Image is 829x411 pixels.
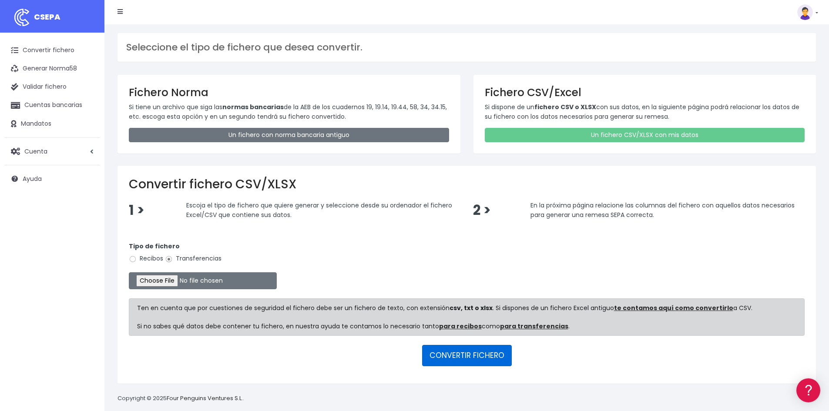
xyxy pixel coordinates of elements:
[129,102,449,122] p: Si tiene un archivo que siga las de la AEB de los cuadernos 19, 19.14, 19.44, 58, 34, 34.15, etc....
[500,322,568,331] a: para transferencias
[117,394,244,403] p: Copyright © 2025 .
[186,201,452,219] span: Escoja el tipo de fichero que quiere generar y seleccione desde su ordenador el fichero Excel/CSV...
[473,201,491,220] span: 2 >
[485,86,805,99] h3: Fichero CSV/Excel
[9,124,165,137] a: Problemas habituales
[129,86,449,99] h3: Fichero Norma
[129,201,144,220] span: 1 >
[797,4,813,20] img: profile
[222,103,284,111] strong: normas bancarias
[23,174,42,183] span: Ayuda
[24,147,47,155] span: Cuenta
[485,128,805,142] a: Un fichero CSV/XLSX con mis datos
[129,242,180,251] strong: Tipo de fichero
[9,222,165,236] a: API
[9,187,165,200] a: General
[614,304,733,312] a: te contamos aquí como convertirlo
[120,251,168,259] a: POWERED BY ENCHANT
[485,102,805,122] p: Si dispone de un con sus datos, en la siguiente página podrá relacionar los datos de su fichero c...
[439,322,482,331] a: para recibos
[129,298,805,336] div: Ten en cuenta que por cuestiones de seguridad el fichero debe ser un fichero de texto, con extens...
[530,201,795,219] span: En la próxima página relacione las columnas del fichero con aquellos datos necesarios para genera...
[9,137,165,150] a: Videotutoriales
[534,103,596,111] strong: fichero CSV o XLSX
[9,110,165,124] a: Formatos
[9,96,165,104] div: Convertir ficheros
[9,209,165,217] div: Programadores
[129,177,805,192] h2: Convertir fichero CSV/XLSX
[34,11,60,22] span: CSEPA
[9,233,165,248] button: Contáctanos
[4,96,100,114] a: Cuentas bancarias
[450,304,493,312] strong: csv, txt o xlsx
[4,142,100,160] a: Cuenta
[165,254,222,263] label: Transferencias
[9,150,165,164] a: Perfiles de empresas
[4,60,100,78] a: Generar Norma58
[422,345,512,366] button: CONVERTIR FICHERO
[126,42,807,53] h3: Seleccione el tipo de fichero que desea convertir.
[4,78,100,96] a: Validar fichero
[4,115,100,133] a: Mandatos
[9,74,165,87] a: Información general
[9,60,165,69] div: Información general
[129,254,163,263] label: Recibos
[167,394,243,402] a: Four Penguins Ventures S.L.
[129,128,449,142] a: Un fichero con norma bancaria antiguo
[4,41,100,60] a: Convertir fichero
[9,173,165,181] div: Facturación
[11,7,33,28] img: logo
[4,170,100,188] a: Ayuda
